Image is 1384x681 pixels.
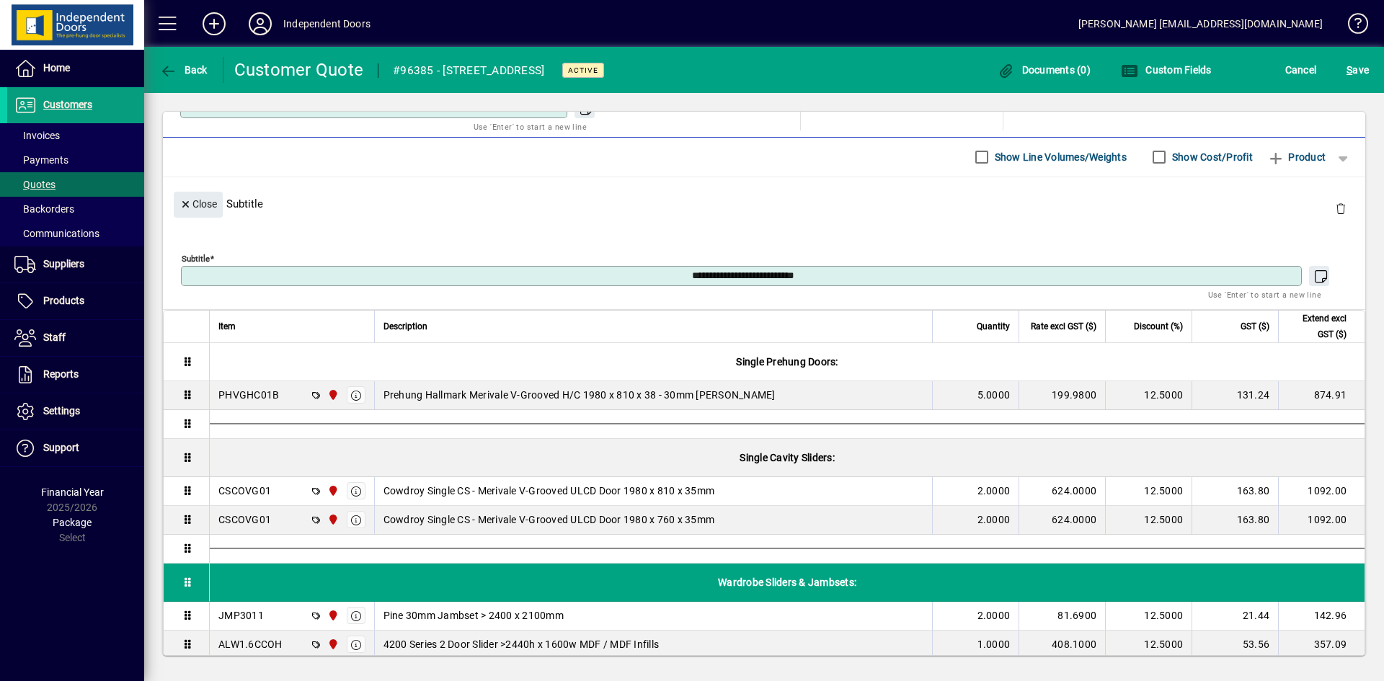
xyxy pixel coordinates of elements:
[1028,512,1096,527] div: 624.0000
[43,331,66,343] span: Staff
[977,637,1011,651] span: 1.0000
[977,608,1011,623] span: 2.0000
[324,512,340,528] span: Christchurch
[977,319,1010,334] span: Quantity
[324,607,340,623] span: Christchurch
[1323,202,1358,215] app-page-header-button: Delete
[1323,192,1358,226] button: Delete
[1347,58,1369,81] span: ave
[159,64,208,76] span: Back
[1347,64,1352,76] span: S
[43,295,84,306] span: Products
[1121,64,1212,76] span: Custom Fields
[7,283,144,319] a: Products
[1278,506,1365,535] td: 1092.00
[992,150,1127,164] label: Show Line Volumes/Weights
[977,512,1011,527] span: 2.0000
[163,177,1365,230] div: Subtitle
[210,439,1365,476] div: Single Cavity Sliders:
[218,484,271,498] div: CSCOVG01
[993,57,1094,83] button: Documents (0)
[1028,608,1096,623] div: 81.6900
[1105,602,1192,631] td: 12.5000
[324,387,340,403] span: Christchurch
[174,192,223,218] button: Close
[1208,286,1321,303] mat-hint: Use 'Enter' to start a new line
[1105,381,1192,410] td: 12.5000
[1278,631,1365,659] td: 357.09
[1105,506,1192,535] td: 12.5000
[383,319,427,334] span: Description
[179,192,217,216] span: Close
[7,320,144,356] a: Staff
[383,608,564,623] span: Pine 30mm Jambset > 2400 x 2100mm
[14,203,74,215] span: Backorders
[43,442,79,453] span: Support
[53,517,92,528] span: Package
[568,66,598,75] span: Active
[144,57,223,83] app-page-header-button: Back
[283,12,371,35] div: Independent Doors
[182,253,210,263] mat-label: Subtitle
[1192,477,1278,506] td: 163.80
[997,64,1091,76] span: Documents (0)
[218,388,279,402] div: PHVGHC01B
[1241,319,1269,334] span: GST ($)
[43,99,92,110] span: Customers
[1105,477,1192,506] td: 12.5000
[14,130,60,141] span: Invoices
[977,388,1011,402] span: 5.0000
[218,608,264,623] div: JMP3011
[7,393,144,429] a: Settings
[1169,150,1253,164] label: Show Cost/Profit
[14,228,99,239] span: Communications
[7,123,144,148] a: Invoices
[1192,381,1278,410] td: 131.24
[7,246,144,282] a: Suppliers
[1031,319,1096,334] span: Rate excl GST ($)
[7,430,144,466] a: Support
[383,512,715,527] span: Cowdroy Single CS - Merivale V-Grooved ULCD Door 1980 x 760 x 35mm
[383,637,660,651] span: 4200 Series 2 Door Slider >2440h x 1600w MDF / MDF Infills
[170,197,226,210] app-page-header-button: Close
[191,11,237,37] button: Add
[1028,388,1096,402] div: 199.9800
[7,50,144,86] a: Home
[324,483,340,499] span: Christchurch
[43,368,79,380] span: Reports
[1343,57,1372,83] button: Save
[1278,602,1365,631] td: 142.96
[210,343,1365,380] div: Single Prehung Doors:
[1028,484,1096,498] div: 624.0000
[43,258,84,270] span: Suppliers
[7,221,144,246] a: Communications
[7,357,144,393] a: Reports
[210,564,1365,601] div: Wardrobe Sliders & Jambsets:
[1260,144,1333,170] button: Product
[977,484,1011,498] span: 2.0000
[324,636,340,652] span: Christchurch
[383,484,715,498] span: Cowdroy Single CS - Merivale V-Grooved ULCD Door 1980 x 810 x 35mm
[7,172,144,197] a: Quotes
[7,148,144,172] a: Payments
[1028,637,1096,651] div: 408.1000
[43,405,80,417] span: Settings
[1134,319,1183,334] span: Discount (%)
[1117,57,1215,83] button: Custom Fields
[41,486,104,498] span: Financial Year
[14,154,68,166] span: Payments
[218,637,283,651] div: ALW1.6CCOH
[14,179,56,190] span: Quotes
[474,118,587,135] mat-hint: Use 'Enter' to start a new line
[393,59,544,82] div: #96385 - [STREET_ADDRESS]
[218,512,271,527] div: CSCOVG01
[1287,311,1347,342] span: Extend excl GST ($)
[1192,506,1278,535] td: 163.80
[1278,381,1365,410] td: 874.91
[1192,631,1278,659] td: 53.56
[43,62,70,74] span: Home
[1267,146,1326,169] span: Product
[7,197,144,221] a: Backorders
[1105,631,1192,659] td: 12.5000
[218,319,236,334] span: Item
